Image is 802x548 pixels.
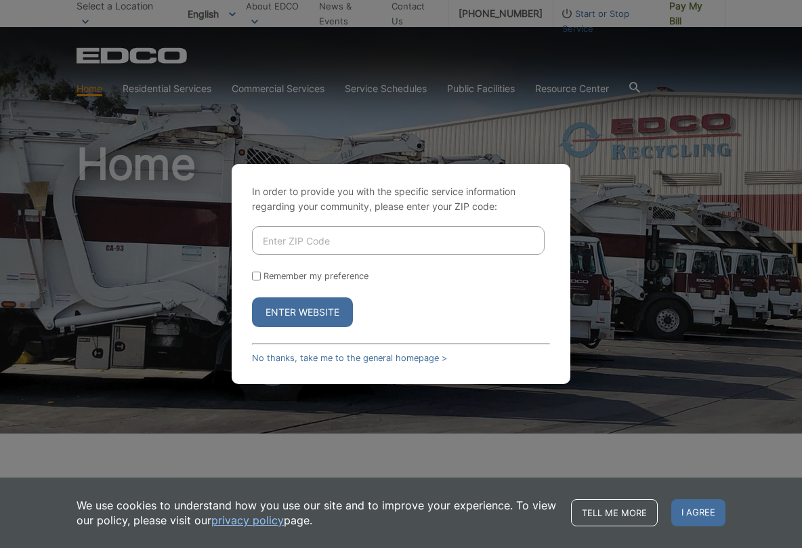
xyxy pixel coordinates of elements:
[263,271,368,281] label: Remember my preference
[252,226,545,255] input: Enter ZIP Code
[671,499,725,526] span: I agree
[252,353,447,363] a: No thanks, take me to the general homepage >
[252,297,353,327] button: Enter Website
[77,498,557,528] p: We use cookies to understand how you use our site and to improve your experience. To view our pol...
[571,499,658,526] a: Tell me more
[252,184,550,214] p: In order to provide you with the specific service information regarding your community, please en...
[211,513,284,528] a: privacy policy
